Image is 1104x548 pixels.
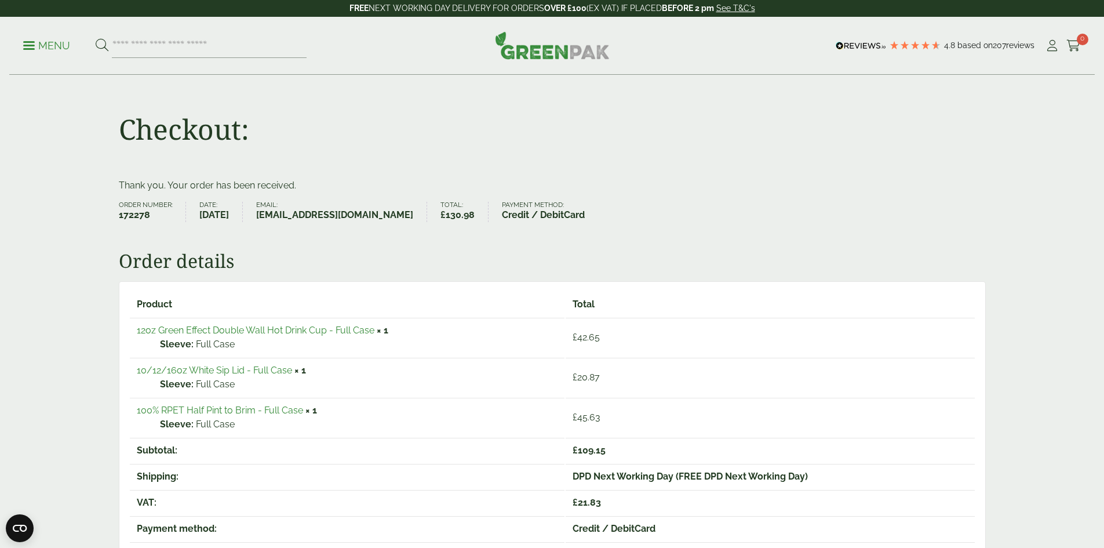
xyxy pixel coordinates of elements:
span: 109.15 [573,445,606,456]
li: Date: [199,202,243,222]
a: 12oz Green Effect Double Wall Hot Drink Cup - Full Case [137,325,374,336]
th: Payment method: [130,516,565,541]
i: Cart [1066,40,1081,52]
p: Menu [23,39,70,53]
strong: OVER £100 [544,3,586,13]
strong: Credit / DebitCard [502,208,585,222]
span: £ [573,445,578,456]
th: Total [566,292,974,317]
strong: × 1 [305,405,317,416]
span: £ [573,412,577,423]
th: Shipping: [130,464,565,489]
p: Full Case [160,378,558,391]
strong: Sleeve: [160,337,194,351]
th: Subtotal: [130,438,565,463]
strong: 172278 [119,208,173,222]
li: Email: [256,202,427,222]
li: Total: [440,202,489,222]
strong: BEFORE 2 pm [662,3,714,13]
bdi: 45.63 [573,412,600,423]
span: £ [573,332,577,343]
strong: [EMAIL_ADDRESS][DOMAIN_NAME] [256,208,413,222]
a: 100% RPET Half Pint to Brim - Full Case [137,405,303,416]
p: Full Case [160,337,558,351]
th: Product [130,292,565,317]
strong: Sleeve: [160,418,194,431]
bdi: 20.87 [573,372,600,383]
strong: × 1 [377,325,388,336]
p: Full Case [160,418,558,431]
a: 0 [1066,37,1081,55]
strong: × 1 [294,365,306,376]
td: Credit / DebitCard [566,516,974,541]
span: £ [573,497,578,508]
p: Thank you. Your order has been received. [119,179,986,193]
h2: Order details [119,250,986,272]
span: £ [440,209,446,220]
li: Payment method: [502,202,598,222]
span: reviews [1006,41,1034,50]
span: 0 [1077,34,1088,45]
span: 21.83 [573,497,601,508]
strong: [DATE] [199,208,229,222]
td: DPD Next Working Day (FREE DPD Next Working Day) [566,464,974,489]
bdi: 42.65 [573,332,600,343]
li: Order number: [119,202,187,222]
span: Based on [957,41,993,50]
div: 4.79 Stars [889,40,941,50]
img: REVIEWS.io [836,42,886,50]
strong: FREE [349,3,369,13]
a: Menu [23,39,70,50]
i: My Account [1045,40,1059,52]
th: VAT: [130,490,565,515]
img: GreenPak Supplies [495,31,610,59]
span: 207 [993,41,1006,50]
span: 4.8 [944,41,957,50]
span: £ [573,372,577,383]
bdi: 130.98 [440,209,475,220]
a: 10/12/16oz White Sip Lid - Full Case [137,365,292,376]
button: Open CMP widget [6,514,34,542]
strong: Sleeve: [160,378,194,391]
a: See T&C's [716,3,755,13]
h1: Checkout: [119,112,249,146]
